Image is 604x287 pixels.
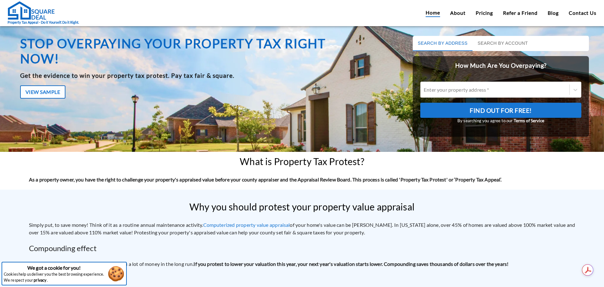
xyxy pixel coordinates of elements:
[413,36,589,51] div: basic tabs example
[34,278,46,284] a: privacy
[29,260,575,268] p: Consistently protesting every year saves you a lot of money in the long run.
[420,103,581,118] button: Find Out For Free!
[27,265,81,271] strong: We got a cookie for you!
[29,221,575,236] p: Simply put, to save money! Think of it as a routine annual maintenance activity. of your home's v...
[20,72,234,79] b: Get the evidence to win your property tax protest. Pay tax fair & square.
[476,9,493,17] a: Pricing
[29,274,575,285] h2: Neighborhood effect
[29,176,502,182] strong: As a property owner, you have the right to challenge your property's appraised value before your ...
[189,201,415,212] h2: Why you should protest your property value appraisal
[548,9,559,17] a: Blog
[193,261,508,267] strong: If you protest to lower your valuation this year, your next year's valuation starts lower. Compou...
[470,105,532,116] span: Find Out For Free!
[413,56,589,75] h2: How Much Are You Overpaying?
[569,9,596,17] a: Contact Us
[203,222,290,228] a: Computerized property value appraisal
[8,1,55,20] img: Square Deal
[413,36,473,51] button: Search by Address
[20,36,346,66] h1: Stop overpaying your property tax right now!
[240,156,364,167] h2: What is Property Tax Protest?
[514,118,544,123] a: Terms of Service
[20,85,65,99] button: View Sample
[450,9,466,17] a: About
[503,9,538,17] a: Refer a Friend
[473,36,533,51] button: Search by Account
[106,265,126,282] button: Accept cookies
[29,243,575,254] h2: Compounding effect
[426,9,440,17] a: Home
[8,1,79,25] a: Property Tax Appeal - Do it Yourself. Do it Right.
[4,272,104,283] p: Cookies help us deliver you the best browsing experience. We respect your .
[420,118,581,124] small: By searching you agree to our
